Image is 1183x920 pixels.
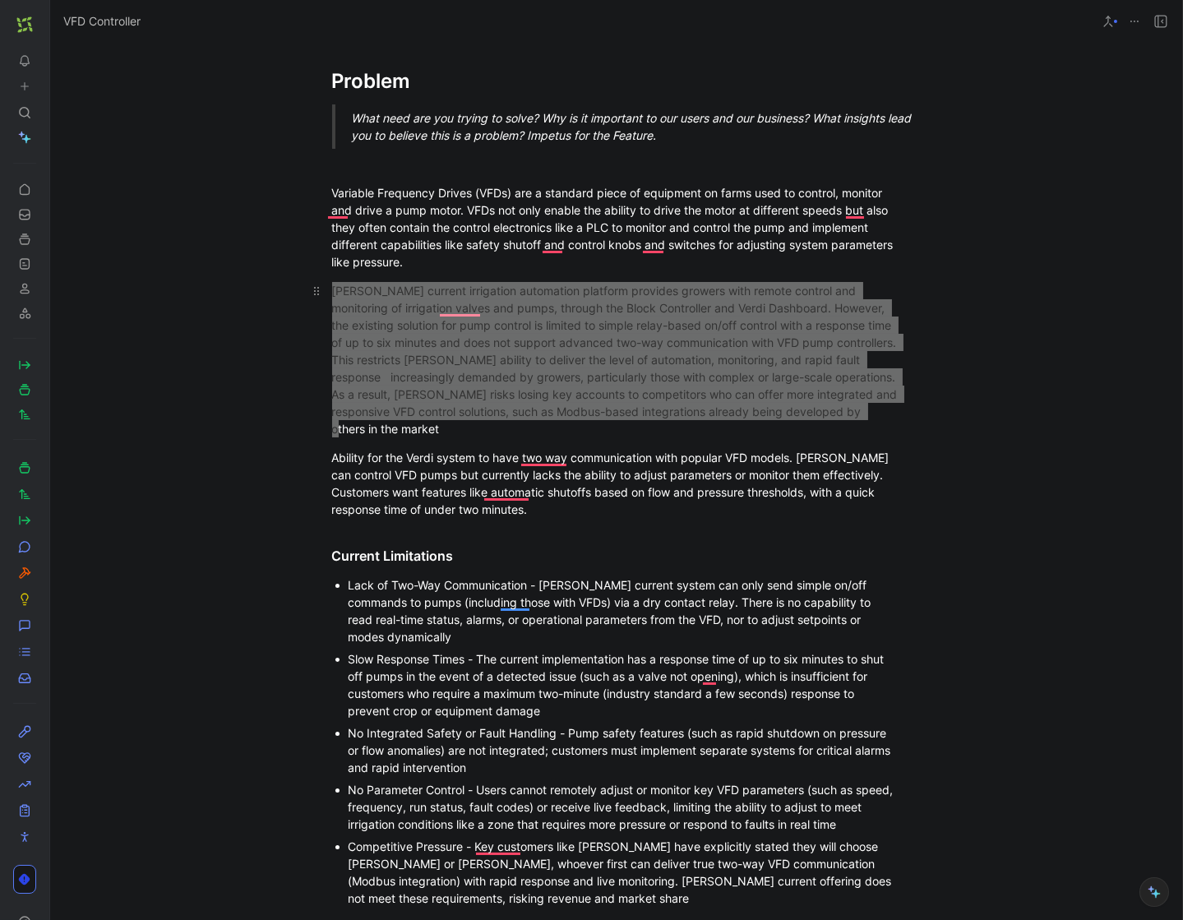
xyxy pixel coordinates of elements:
[349,838,901,907] div: Competitive Pressure - Key customers like [PERSON_NAME] have explicitly stated they will choose [...
[332,546,901,566] div: Current Limitations
[349,781,901,833] div: No Parameter Control - Users cannot remotely adjust or monitor key VFD parameters (such as speed,...
[349,650,901,719] div: Slow Response Times - The current implementation has a response time of up to six minutes to shut...
[332,184,901,270] div: Variable Frequency Drives (VFDs) are a standard piece of equipment on farms used to control, moni...
[332,282,901,437] div: [PERSON_NAME] current irrigation automation platform provides growers with remote control and mon...
[13,13,36,36] button: Verdi
[16,16,33,33] img: Verdi
[63,12,141,31] span: VFD Controller
[349,576,901,645] div: Lack of Two-Way Communication - [PERSON_NAME] current system can only send simple on/off commands...
[349,724,901,776] div: No Integrated Safety or Fault Handling - Pump safety features (such as rapid shutdown on pressure...
[332,67,901,96] div: Problem
[332,449,901,518] div: Ability for the Verdi system to have two way communication with popular VFD models. [PERSON_NAME]...
[352,109,921,144] div: What need are you trying to solve? Why is it important to our users and our business? What insigh...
